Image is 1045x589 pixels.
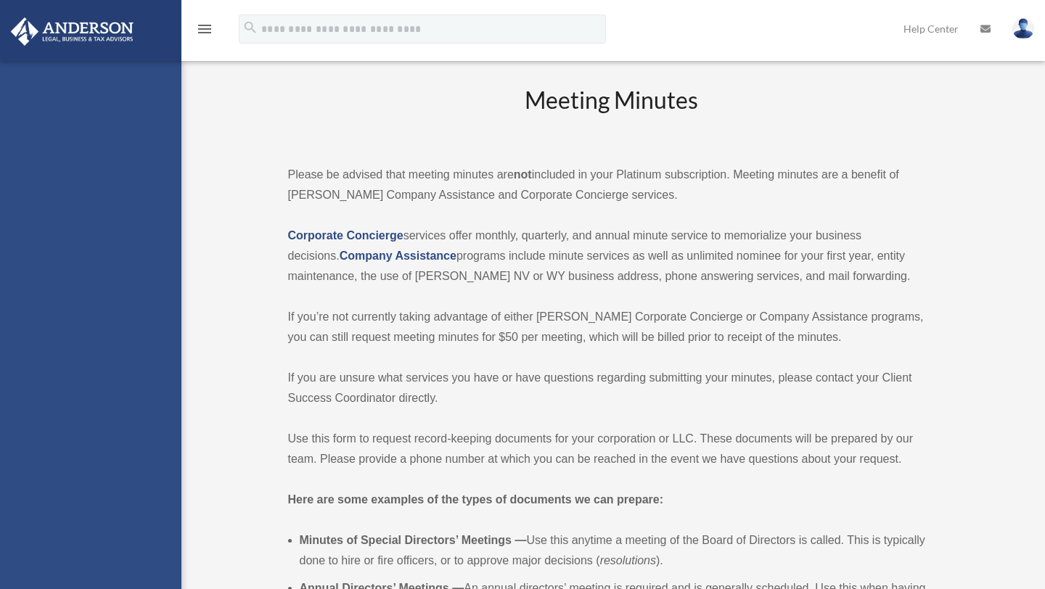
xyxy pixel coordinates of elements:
[514,168,532,181] strong: not
[288,84,935,144] h2: Meeting Minutes
[1012,18,1034,39] img: User Pic
[288,229,403,242] a: Corporate Concierge
[288,226,935,287] p: services offer monthly, quarterly, and annual minute service to memorialize your business decisio...
[288,368,935,408] p: If you are unsure what services you have or have questions regarding submitting your minutes, ple...
[340,250,456,262] a: Company Assistance
[300,530,935,571] li: Use this anytime a meeting of the Board of Directors is called. This is typically done to hire or...
[600,554,656,567] em: resolutions
[300,534,527,546] b: Minutes of Special Directors’ Meetings —
[288,429,935,469] p: Use this form to request record-keeping documents for your corporation or LLC. These documents wi...
[242,20,258,36] i: search
[7,17,138,46] img: Anderson Advisors Platinum Portal
[196,25,213,38] a: menu
[288,165,935,205] p: Please be advised that meeting minutes are included in your Platinum subscription. Meeting minute...
[288,493,664,506] strong: Here are some examples of the types of documents we can prepare:
[288,307,935,347] p: If you’re not currently taking advantage of either [PERSON_NAME] Corporate Concierge or Company A...
[196,20,213,38] i: menu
